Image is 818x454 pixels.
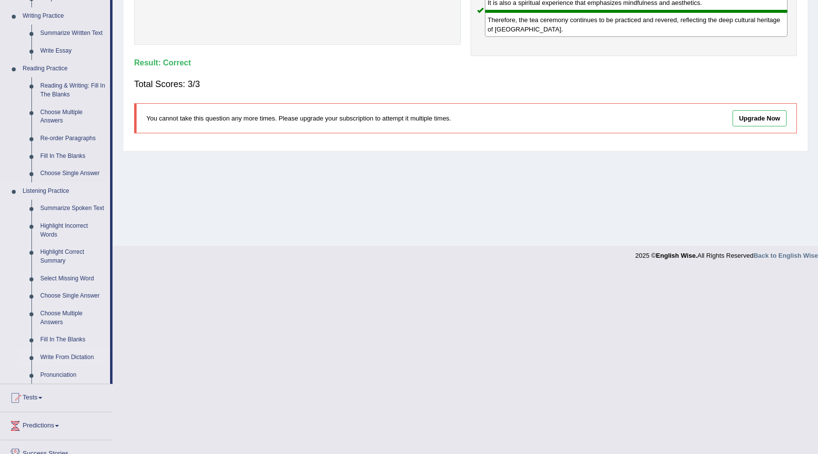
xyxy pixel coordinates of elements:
[134,72,797,96] div: Total Scores: 3/3
[18,60,110,78] a: Reading Practice
[146,114,626,123] p: You cannot take this question any more times. Please upgrade your subscription to attempt it mult...
[36,366,110,384] a: Pronunciation
[36,25,110,42] a: Summarize Written Text
[18,7,110,25] a: Writing Practice
[134,59,797,67] h4: Result:
[36,148,110,165] a: Fill In The Blanks
[0,412,113,437] a: Predictions
[754,252,818,259] a: Back to English Wise
[36,165,110,182] a: Choose Single Answer
[36,270,110,288] a: Select Missing Word
[36,349,110,366] a: Write From Dictation
[18,182,110,200] a: Listening Practice
[485,11,788,37] div: Therefore, the tea ceremony continues to be practiced and revered, reflecting the deep cultural h...
[36,200,110,217] a: Summarize Spoken Text
[36,217,110,243] a: Highlight Incorrect Words
[36,243,110,270] a: Highlight Correct Summary
[656,252,697,259] strong: English Wise.
[36,77,110,103] a: Reading & Writing: Fill In The Blanks
[36,305,110,331] a: Choose Multiple Answers
[733,110,787,126] a: Upgrade Now
[635,246,818,260] div: 2025 © All Rights Reserved
[0,384,113,409] a: Tests
[36,331,110,349] a: Fill In The Blanks
[36,287,110,305] a: Choose Single Answer
[36,104,110,130] a: Choose Multiple Answers
[36,130,110,148] a: Re-order Paragraphs
[36,42,110,60] a: Write Essay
